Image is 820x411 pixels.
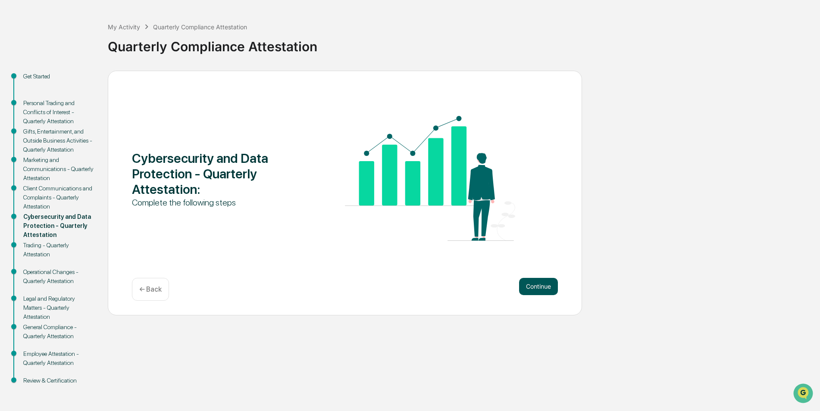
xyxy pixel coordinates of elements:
div: Client Communications and Complaints - Quarterly Attestation [23,184,94,211]
div: Legal and Regulatory Matters - Quarterly Attestation [23,294,94,321]
a: Powered byPylon [61,146,104,153]
div: Get Started [23,72,94,81]
button: Start new chat [147,68,157,79]
div: Trading - Quarterly Attestation [23,241,94,259]
span: Attestations [71,109,107,117]
div: 🗄️ [63,109,69,116]
div: Gifts, Entertainment, and Outside Business Activities - Quarterly Attestation [23,127,94,154]
a: 🔎Data Lookup [5,121,58,137]
span: Pylon [86,146,104,153]
div: Quarterly Compliance Attestation [153,23,247,31]
div: Employee Attestation - Quarterly Attestation [23,349,94,367]
div: Cybersecurity and Data Protection - Quarterly Attestation [23,212,94,240]
span: Data Lookup [17,125,54,134]
div: We're available if you need us! [29,75,109,81]
div: Marketing and Communications - Quarterly Attestation [23,156,94,183]
div: 🔎 [9,126,16,133]
div: Complete the following steps [132,197,302,208]
div: Cybersecurity and Data Protection - Quarterly Attestation : [132,150,302,197]
div: Start new chat [29,66,141,75]
a: 🗄️Attestations [59,105,110,121]
div: Quarterly Compliance Attestation [108,32,816,54]
div: Review & Certification [23,376,94,385]
div: Operational Changes - Quarterly Attestation [23,268,94,286]
button: Continue [519,278,558,295]
img: 1746055101610-c473b297-6a78-478c-a979-82029cc54cd1 [9,66,24,81]
div: 🖐️ [9,109,16,116]
div: Personal Trading and Conflicts of Interest - Quarterly Attestation [23,99,94,126]
p: How can we help? [9,18,157,32]
p: ← Back [139,285,162,293]
a: 🖐️Preclearance [5,105,59,121]
iframe: Open customer support [792,383,816,406]
img: Cybersecurity and Data Protection - Quarterly Attestation [345,116,515,241]
div: My Activity [108,23,140,31]
div: General Compliance - Quarterly Attestation [23,323,94,341]
span: Preclearance [17,109,56,117]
